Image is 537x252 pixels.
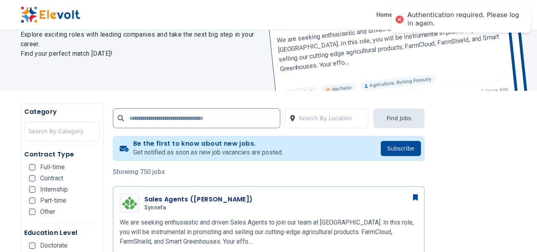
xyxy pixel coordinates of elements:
img: Elevolt [21,6,80,23]
span: Full-time [40,164,65,170]
span: Internship [40,186,68,193]
button: Find Jobs [373,108,424,128]
span: Other [40,209,55,215]
h5: Category [24,107,100,117]
input: Doctorate [29,242,35,249]
img: Synnefa [122,195,138,211]
input: Other [29,209,35,215]
h2: Explore exciting roles with leading companies and take the next big step in your career. Find you... [21,30,259,59]
input: Contract [29,175,35,182]
h3: Sales Agents ([PERSON_NAME]) [144,195,253,204]
button: Subscribe [381,141,421,156]
span: Part-time [40,197,66,204]
h5: Contract Type [24,150,100,159]
input: Part-time [29,197,35,204]
span: Contract [40,175,63,182]
input: Full-time [29,164,35,170]
a: Home [373,8,395,21]
iframe: Chat Widget [497,214,537,252]
p: Showing 750 jobs [113,167,425,177]
h5: Education Level [24,228,100,238]
div: Authentication required. Please log in again. [407,11,523,28]
input: Internship [29,186,35,193]
h4: Be the first to know about new jobs. [133,140,283,148]
p: We are seeking enthusiastic and driven Sales Agents to join our team at [GEOGRAPHIC_DATA]. In thi... [120,218,418,246]
span: Synnefa [144,204,166,211]
span: Doctorate [40,242,68,249]
p: Get notified as soon as new job vacancies are posted. [133,148,283,157]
